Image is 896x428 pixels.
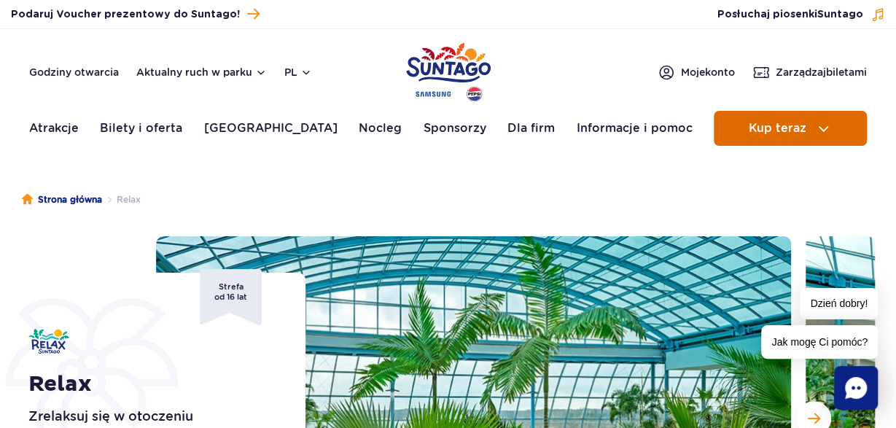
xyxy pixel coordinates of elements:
span: Podaruj Voucher prezentowy do Suntago! [11,7,240,22]
span: Dzień dobry! [800,288,878,319]
span: Moje konto [681,65,735,79]
span: Zarządzaj biletami [776,65,867,79]
a: Sponsorzy [424,111,486,146]
span: Posłuchaj piosenki [717,7,863,22]
span: Suntago [817,9,863,20]
a: Strona główna [22,192,102,207]
li: Relax [102,192,141,207]
button: Posłuchaj piosenkiSuntago [717,7,885,22]
span: Jak mogę Ci pomóc? [761,325,878,359]
span: Kup teraz [748,122,806,135]
div: Chat [834,366,878,410]
a: Bilety i oferta [100,111,182,146]
a: Dla firm [507,111,555,146]
a: Podaruj Voucher prezentowy do Suntago! [11,4,260,24]
img: Relax [28,329,69,354]
button: pl [284,65,312,79]
a: [GEOGRAPHIC_DATA] [204,111,338,146]
span: Strefa od 16 lat [200,269,262,325]
a: Zarządzajbiletami [752,63,867,81]
a: Godziny otwarcia [29,65,119,79]
button: Aktualny ruch w parku [136,66,267,78]
a: Nocleg [359,111,402,146]
h1: Relax [28,371,273,397]
a: Informacje i pomoc [577,111,693,146]
a: Mojekonto [658,63,735,81]
button: Kup teraz [714,111,867,146]
a: Atrakcje [29,111,79,146]
a: Park of Poland [406,36,491,104]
